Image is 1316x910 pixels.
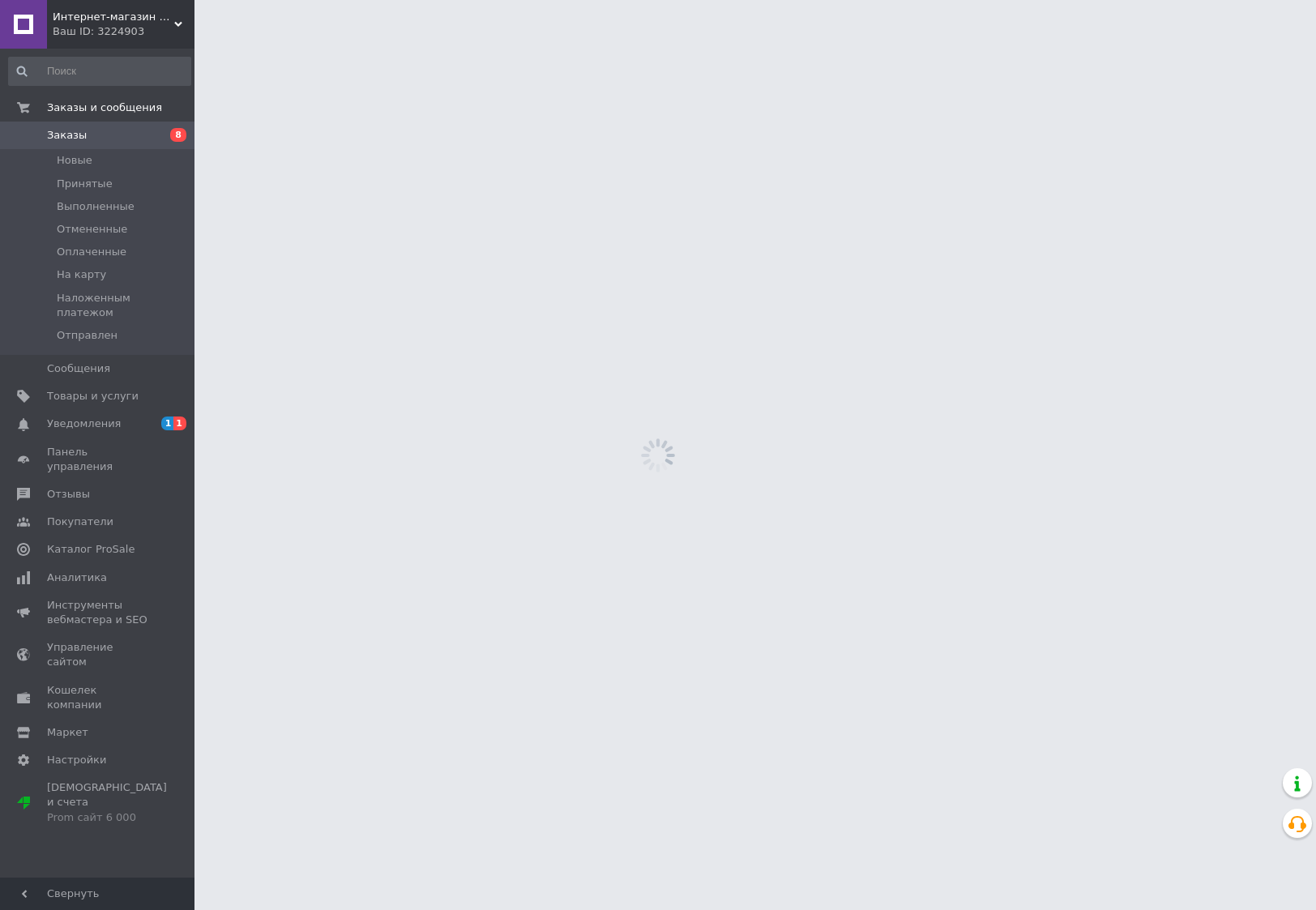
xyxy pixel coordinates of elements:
[47,810,167,825] div: Prom сайт 6 000
[57,328,117,343] span: Отправлен
[57,222,127,237] span: Отмененные
[57,199,135,214] span: Выполненные
[57,245,126,259] span: Оплаченные
[47,780,167,825] span: [DEMOGRAPHIC_DATA] и счета
[57,267,106,282] span: На карту
[47,598,150,627] span: Инструменты вебмастера и SEO
[47,725,88,740] span: Маркет
[47,683,150,712] span: Кошелек компании
[47,487,90,502] span: Отзывы
[53,24,194,39] div: Ваш ID: 3224903
[47,445,150,474] span: Панель управления
[47,753,106,767] span: Настройки
[47,542,135,557] span: Каталог ProSale
[47,417,121,431] span: Уведомления
[57,153,92,168] span: Новые
[161,417,174,430] span: 1
[47,640,150,669] span: Управление сайтом
[47,361,110,376] span: Сообщения
[47,100,162,115] span: Заказы и сообщения
[47,128,87,143] span: Заказы
[170,128,186,142] span: 8
[57,177,113,191] span: Принятые
[53,10,174,24] span: Интернет-магазин "Mad-MarketShop"
[57,291,190,320] span: Наложенным платежом
[8,57,191,86] input: Поиск
[47,570,107,585] span: Аналитика
[47,515,113,529] span: Покупатели
[173,417,186,430] span: 1
[47,389,139,404] span: Товары и услуги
